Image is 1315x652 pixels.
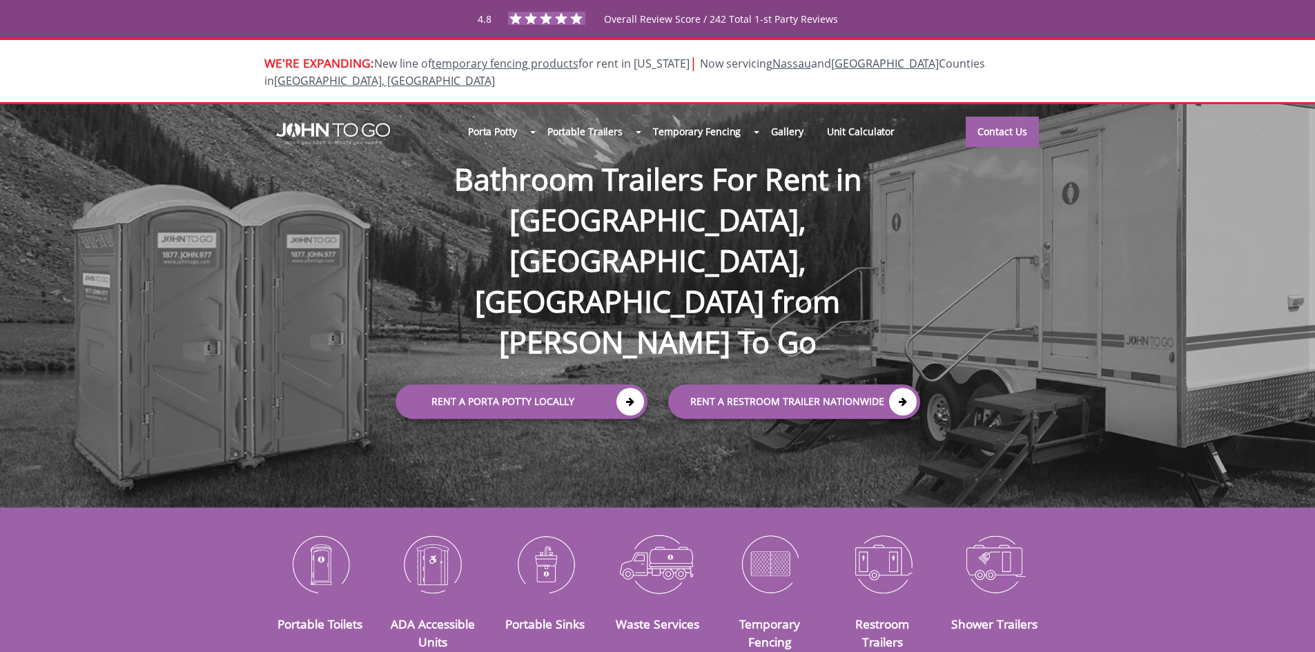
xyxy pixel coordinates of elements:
[612,528,703,600] img: Waste-Services-icon_N.png
[264,55,374,71] span: WE'RE EXPANDING:
[855,615,909,650] a: Restroom Trailers
[277,615,362,632] a: Portable Toilets
[499,528,591,600] img: Portable-Sinks-icon_N.png
[831,56,939,71] a: [GEOGRAPHIC_DATA]
[772,56,811,71] a: Nassau
[951,615,1038,632] a: Shower Trailers
[275,528,367,600] img: Portable-Toilets-icon_N.png
[387,528,478,600] img: ADA-Accessible-Units-icon_N.png
[391,615,475,650] a: ADA Accessible Units
[641,117,752,146] a: Temporary Fencing
[668,385,920,419] a: rent a RESTROOM TRAILER Nationwide
[264,56,985,88] span: Now servicing and Counties in
[966,117,1039,147] a: Contact Us
[478,12,491,26] span: 4.8
[949,528,1041,600] img: Shower-Trailers-icon_N.png
[396,385,647,419] a: Rent a Porta Potty Locally
[616,615,699,632] a: Waste Services
[604,12,838,53] span: Overall Review Score / 242 Total 1-st Party Reviews
[759,117,815,146] a: Gallery
[690,53,697,72] span: |
[382,115,934,363] h1: Bathroom Trailers For Rent in [GEOGRAPHIC_DATA], [GEOGRAPHIC_DATA], [GEOGRAPHIC_DATA] from [PERSO...
[276,123,390,145] img: JOHN to go
[274,73,495,88] a: [GEOGRAPHIC_DATA], [GEOGRAPHIC_DATA]
[815,117,907,146] a: Unit Calculator
[264,56,985,88] span: New line of for rent in [US_STATE]
[505,615,585,632] a: Portable Sinks
[456,117,529,146] a: Porta Potty
[739,615,800,650] a: Temporary Fencing
[724,528,816,600] img: Temporary-Fencing-cion_N.png
[431,56,578,71] a: temporary fencing products
[837,528,928,600] img: Restroom-Trailers-icon_N.png
[536,117,634,146] a: Portable Trailers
